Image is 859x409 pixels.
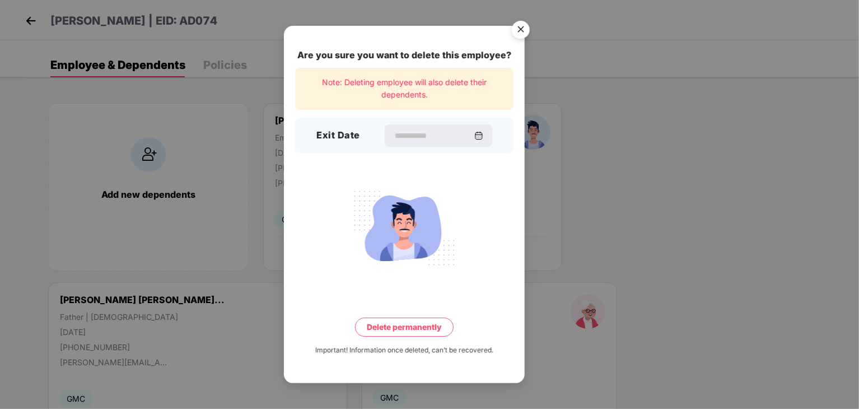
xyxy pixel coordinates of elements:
button: Delete permanently [355,317,454,336]
button: Close [505,15,535,45]
div: Note: Deleting employee will also delete their dependents. [295,68,513,110]
div: Important! Information once deleted, can’t be recovered. [315,345,493,355]
img: svg+xml;base64,PHN2ZyB4bWxucz0iaHR0cDovL3d3dy53My5vcmcvMjAwMC9zdmciIHdpZHRoPSI1NiIgaGVpZ2h0PSI1Ni... [505,15,536,47]
img: svg+xml;base64,PHN2ZyB4bWxucz0iaHR0cDovL3d3dy53My5vcmcvMjAwMC9zdmciIHdpZHRoPSIyMjQiIGhlaWdodD0iMT... [342,184,467,271]
div: Are you sure you want to delete this employee? [295,48,513,62]
img: svg+xml;base64,PHN2ZyBpZD0iQ2FsZW5kYXItMzJ4MzIiIHhtbG5zPSJodHRwOi8vd3d3LnczLm9yZy8yMDAwL3N2ZyIgd2... [474,131,483,140]
h3: Exit Date [316,128,360,143]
